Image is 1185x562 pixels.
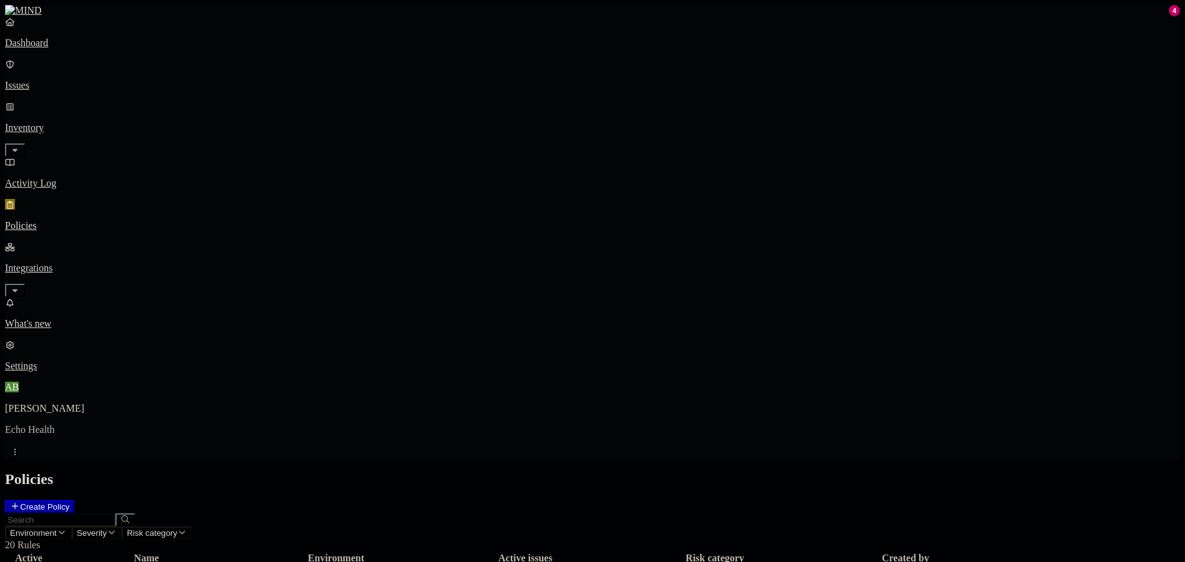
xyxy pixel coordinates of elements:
[5,361,1180,372] p: Settings
[5,178,1180,189] p: Activity Log
[5,37,1180,49] p: Dashboard
[5,80,1180,91] p: Issues
[77,528,107,538] span: Severity
[10,528,57,538] span: Environment
[5,16,1180,49] a: Dashboard
[5,101,1180,155] a: Inventory
[5,500,75,513] button: Create Policy
[5,199,1180,231] a: Policies
[127,528,177,538] span: Risk category
[5,382,19,392] span: AB
[5,403,1180,414] p: [PERSON_NAME]
[5,241,1180,295] a: Integrations
[5,424,1180,435] p: Echo Health
[5,297,1180,329] a: What's new
[5,513,115,526] input: Search
[5,318,1180,329] p: What's new
[5,59,1180,91] a: Issues
[5,122,1180,133] p: Inventory
[5,5,42,16] img: MIND
[5,220,1180,231] p: Policies
[5,157,1180,189] a: Activity Log
[5,339,1180,372] a: Settings
[5,471,1180,488] h2: Policies
[5,263,1180,274] p: Integrations
[5,5,1180,16] a: MIND
[5,540,40,550] span: 20 Rules
[1169,5,1180,16] div: 4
